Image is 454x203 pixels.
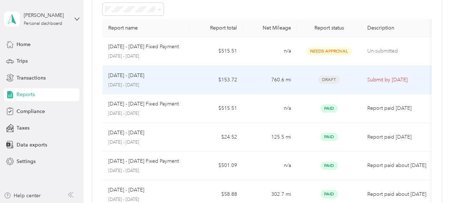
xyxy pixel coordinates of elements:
[318,76,340,84] span: Draft
[367,76,428,84] p: Submit by [DATE]
[17,158,36,165] span: Settings
[17,108,45,115] span: Compliance
[17,41,31,48] span: Home
[17,91,35,98] span: Reports
[17,74,46,82] span: Transactions
[321,104,338,113] span: Paid
[189,37,243,66] td: $515.51
[189,66,243,95] td: $153.72
[108,186,144,194] p: [DATE] - [DATE]
[108,82,183,89] p: [DATE] - [DATE]
[103,19,189,37] th: Report name
[108,43,179,51] p: [DATE] - [DATE] Fixed Payment
[108,100,179,108] p: [DATE] - [DATE] Fixed Payment
[362,19,433,37] th: Description
[243,19,297,37] th: Net Mileage
[243,152,297,180] td: n/a
[108,157,179,165] p: [DATE] - [DATE] Fixed Payment
[367,47,428,55] p: Un-submitted
[367,104,428,112] p: Report paid [DATE]
[243,94,297,123] td: n/a
[108,72,144,80] p: [DATE] - [DATE]
[189,123,243,152] td: $24.52
[243,66,297,95] td: 760.6 mi
[108,129,144,137] p: [DATE] - [DATE]
[189,152,243,180] td: $501.09
[108,197,183,203] p: [DATE] - [DATE]
[17,141,47,149] span: Data exports
[108,53,183,60] p: [DATE] - [DATE]
[4,192,41,199] button: Help center
[367,133,428,141] p: Report paid [DATE]
[367,162,428,170] p: Report paid about [DATE]
[108,139,183,146] p: [DATE] - [DATE]
[17,124,29,132] span: Taxes
[321,133,338,141] span: Paid
[243,123,297,152] td: 125.5 mi
[367,190,428,198] p: Report paid about [DATE]
[17,57,28,65] span: Trips
[24,12,69,19] div: [PERSON_NAME]
[243,37,297,66] td: n/a
[321,162,338,170] span: Paid
[321,190,338,198] span: Paid
[189,19,243,37] th: Report total
[108,168,183,174] p: [DATE] - [DATE]
[303,25,356,31] div: Report status
[24,22,62,26] div: Personal dashboard
[108,110,183,117] p: [DATE] - [DATE]
[414,163,454,203] iframe: Everlance-gr Chat Button Frame
[189,94,243,123] td: $515.51
[307,47,352,55] span: Needs Approval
